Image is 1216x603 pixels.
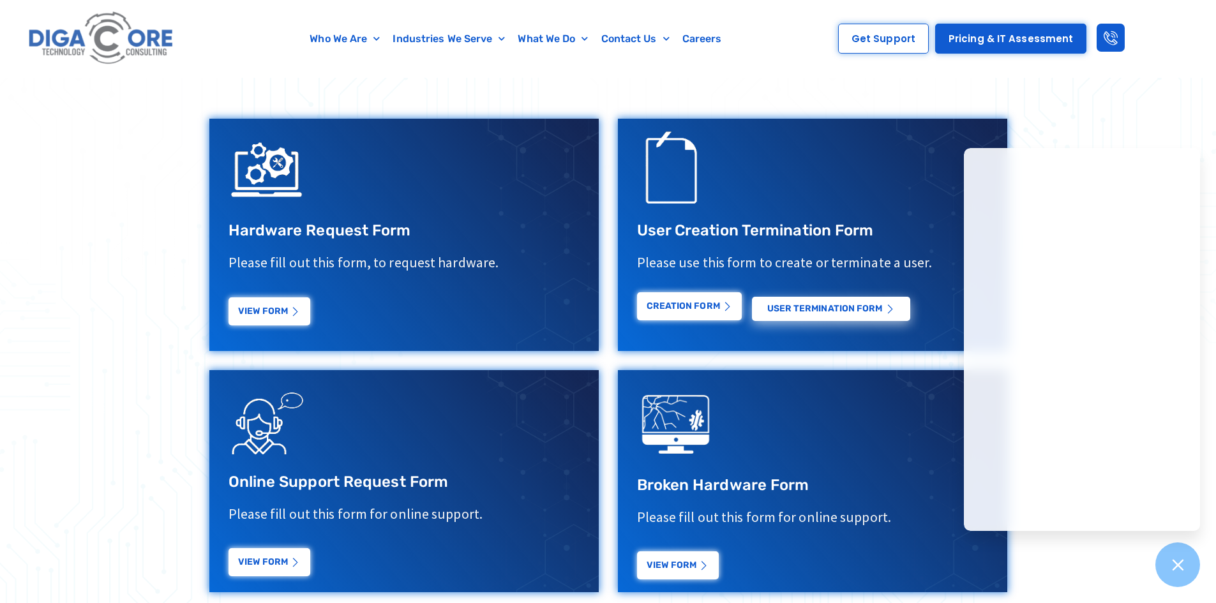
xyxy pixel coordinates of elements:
p: Please fill out this form for online support. [229,505,580,523]
h3: Hardware Request Form [229,221,580,241]
a: Get Support [838,24,929,54]
span: USER Termination Form [767,304,883,313]
a: Contact Us [595,24,676,54]
a: Careers [676,24,728,54]
img: digacore technology consulting [637,386,714,463]
h3: Broken Hardware Form [637,475,988,495]
p: Please use this form to create or terminate a user. [637,253,988,272]
a: View Form [229,297,310,325]
h3: Online Support Request Form [229,472,580,492]
span: Get Support [852,34,915,43]
iframe: Chatgenie Messenger [964,148,1200,531]
a: Pricing & IT Assessment [935,24,1086,54]
nav: Menu [239,24,793,54]
a: View Form [229,548,310,576]
p: Please fill out this form for online support. [637,508,988,526]
a: Industries We Serve [386,24,511,54]
a: Creation Form [637,292,742,320]
img: IT Support Icon [229,131,305,208]
img: Digacore logo 1 [25,6,178,71]
p: Please fill out this form, to request hardware. [229,253,580,272]
a: View Form [637,551,719,579]
span: Pricing & IT Assessment [949,34,1073,43]
h3: User Creation Termination Form [637,221,988,241]
img: Support Request Icon [637,131,714,208]
a: What We Do [511,24,594,54]
a: Who We Are [303,24,386,54]
a: USER Termination Form [752,297,910,321]
img: Support Request Icon [229,383,305,459]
